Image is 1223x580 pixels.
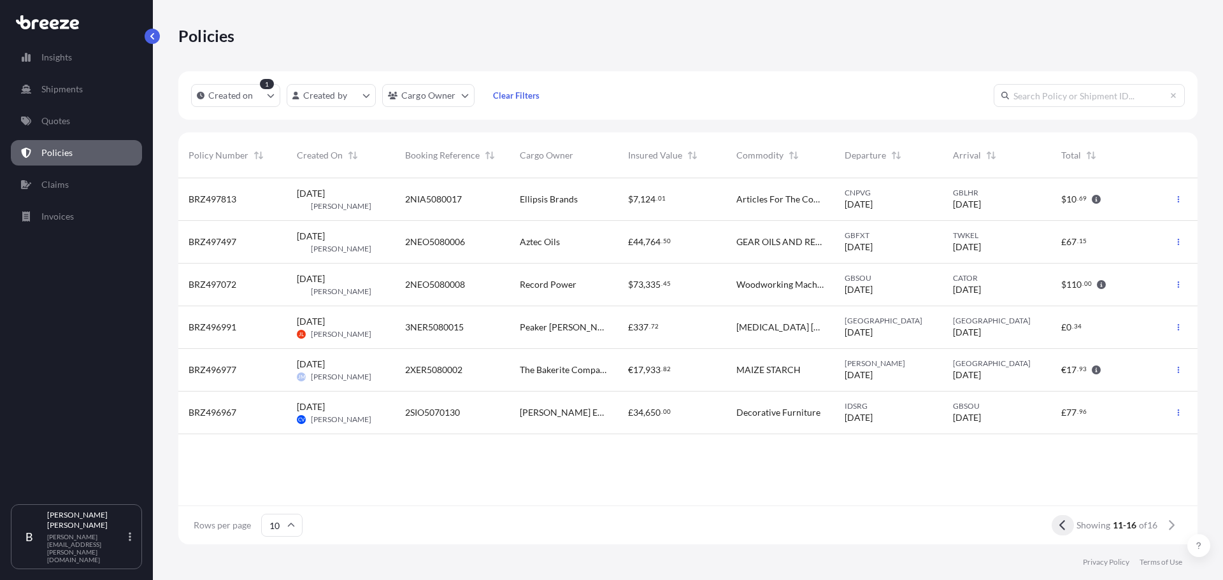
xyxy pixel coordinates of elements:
[633,280,643,289] span: 73
[189,236,236,248] span: BRZ497497
[845,283,873,296] span: [DATE]
[645,280,661,289] span: 335
[1066,323,1071,332] span: 0
[845,369,873,381] span: [DATE]
[41,115,70,127] p: Quotes
[191,84,280,107] button: createdOn Filter options
[189,193,236,206] span: BRZ497813
[297,230,325,243] span: [DATE]
[736,278,824,291] span: Woodworking Machines Tool
[953,316,1041,326] span: [GEOGRAPHIC_DATA]
[189,406,236,419] span: BRZ496967
[953,401,1041,411] span: GBSOU
[189,364,236,376] span: BRZ496977
[661,281,662,286] span: .
[311,329,371,339] span: [PERSON_NAME]
[482,148,497,163] button: Sort
[638,195,640,204] span: ,
[1077,367,1078,371] span: .
[1061,408,1066,417] span: £
[481,85,552,106] button: Clear Filters
[845,316,933,326] span: [GEOGRAPHIC_DATA]
[845,358,933,369] span: [PERSON_NAME]
[1066,365,1076,374] span: 17
[298,413,304,426] span: CV
[845,273,933,283] span: GBSOU
[1066,237,1076,246] span: 67
[41,51,72,64] p: Insights
[661,367,662,371] span: .
[405,149,480,162] span: Booking Reference
[41,83,83,95] p: Shipments
[194,519,251,532] span: Rows per page
[643,365,645,374] span: ,
[298,243,305,255] span: BH
[953,411,981,424] span: [DATE]
[663,367,671,371] span: 82
[645,237,661,246] span: 764
[297,358,325,371] span: [DATE]
[11,45,142,70] a: Insights
[656,196,657,201] span: .
[845,149,886,162] span: Departure
[1079,239,1087,243] span: 15
[953,241,981,253] span: [DATE]
[953,188,1041,198] span: GBLHR
[1077,239,1078,243] span: .
[405,406,460,419] span: 2SIO5070130
[628,408,633,417] span: £
[845,411,873,424] span: [DATE]
[786,148,801,163] button: Sort
[845,241,873,253] span: [DATE]
[401,89,456,102] p: Cargo Owner
[736,321,824,334] span: [MEDICAL_DATA] [MEDICAL_DATA] Chassis
[663,281,671,286] span: 45
[11,172,142,197] a: Claims
[189,321,236,334] span: BRZ496991
[493,89,540,102] p: Clear Filters
[736,149,783,162] span: Commodity
[1083,557,1129,567] a: Privacy Policy
[994,84,1185,107] input: Search Policy or Shipment ID...
[1140,557,1182,567] p: Terms of Use
[298,371,305,383] span: JM
[297,187,325,200] span: [DATE]
[736,406,820,419] span: Decorative Furniture
[640,195,655,204] span: 124
[1079,367,1087,371] span: 93
[1072,324,1073,329] span: .
[303,89,348,102] p: Created by
[845,326,873,339] span: [DATE]
[298,200,305,213] span: BH
[311,414,371,425] span: [PERSON_NAME]
[1084,281,1092,286] span: 00
[189,278,236,291] span: BRZ497072
[658,196,666,201] span: 01
[633,323,648,332] span: 337
[11,140,142,166] a: Policies
[628,237,633,246] span: £
[208,89,254,102] p: Created on
[520,236,560,248] span: Aztec Oils
[663,409,671,414] span: 00
[663,239,671,243] span: 50
[41,146,73,159] p: Policies
[1077,409,1078,414] span: .
[1074,324,1082,329] span: 34
[628,280,633,289] span: $
[889,148,904,163] button: Sort
[178,25,235,46] p: Policies
[1076,519,1110,532] span: Showing
[298,285,305,298] span: BH
[311,286,371,297] span: [PERSON_NAME]
[520,193,578,206] span: Ellipsis Brands
[520,406,608,419] span: [PERSON_NAME] Europe Ltd
[953,230,1041,241] span: TWKEL
[628,323,633,332] span: £
[645,408,661,417] span: 650
[845,198,873,211] span: [DATE]
[520,149,573,162] span: Cargo Owner
[628,149,682,162] span: Insured Value
[643,237,645,246] span: ,
[1079,409,1087,414] span: 96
